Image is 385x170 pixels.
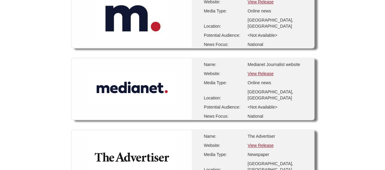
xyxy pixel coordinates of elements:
[204,151,243,158] div: Media Type:
[247,17,308,29] div: [GEOGRAPHIC_DATA], [GEOGRAPHIC_DATA]
[247,89,308,101] div: [GEOGRAPHIC_DATA], [GEOGRAPHIC_DATA]
[247,151,308,158] div: Newspaper
[204,113,243,119] div: News Focus:
[247,133,308,139] div: The Advertiser
[204,142,243,148] div: Website:
[247,61,308,68] div: Medianet Journalist website
[204,71,243,77] div: Website:
[247,104,308,110] div: <Not Available>
[204,41,243,47] div: News Focus:
[204,95,243,101] div: Location:
[204,8,243,14] div: Media Type:
[247,143,273,148] a: View Release
[204,23,243,29] div: Location:
[247,113,308,119] div: National
[247,80,308,86] div: Online news
[204,104,243,110] div: Potential Audience:
[204,61,243,68] div: Name:
[204,32,243,38] div: Potential Audience:
[247,71,273,76] a: View Release
[204,133,243,139] div: Name:
[247,32,308,38] div: <Not Available>
[247,8,308,14] div: Online news
[204,80,243,86] div: Media Type:
[88,73,176,104] img: Medianet Journalist website
[247,41,308,47] div: National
